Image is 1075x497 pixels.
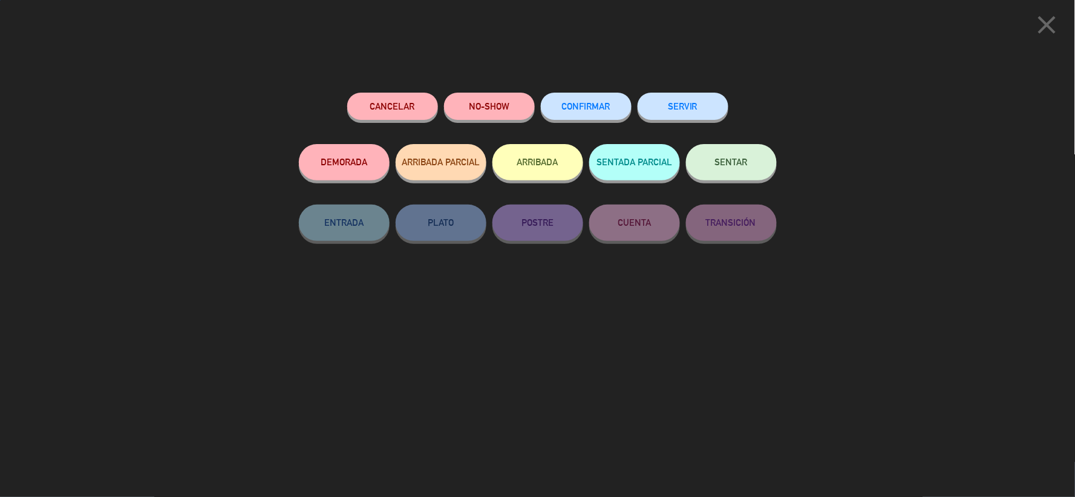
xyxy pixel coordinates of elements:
[396,144,486,180] button: ARRIBADA PARCIAL
[396,205,486,241] button: PLATO
[1032,10,1062,40] i: close
[492,144,583,180] button: ARRIBADA
[686,144,777,180] button: SENTAR
[299,144,390,180] button: DEMORADA
[347,93,438,120] button: Cancelar
[444,93,535,120] button: NO-SHOW
[715,157,748,167] span: SENTAR
[589,205,680,241] button: CUENTA
[299,205,390,241] button: ENTRADA
[562,101,610,111] span: CONFIRMAR
[541,93,632,120] button: CONFIRMAR
[686,205,777,241] button: TRANSICIÓN
[589,144,680,180] button: SENTADA PARCIAL
[1028,9,1066,45] button: close
[492,205,583,241] button: POSTRE
[402,157,480,167] span: ARRIBADA PARCIAL
[638,93,728,120] button: SERVIR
